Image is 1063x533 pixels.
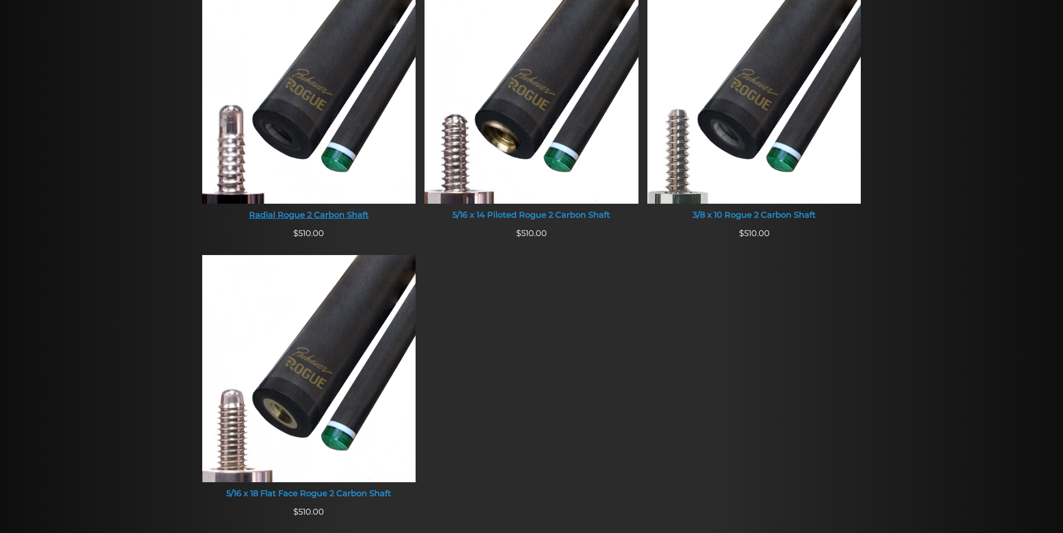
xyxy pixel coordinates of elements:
span: $ [293,507,298,517]
div: Radial Rogue 2 Carbon Shaft [202,210,416,220]
span: 510.00 [739,228,770,238]
a: 5/16 x 18 Flat Face Rogue 2 Carbon Shaft 5/16 x 18 Flat Face Rogue 2 Carbon Shaft [202,255,416,506]
span: $ [293,228,298,238]
img: 5/16 x 18 Flat Face Rogue 2 Carbon Shaft [202,255,416,482]
div: 5/16 x 14 Piloted Rogue 2 Carbon Shaft [425,210,638,220]
span: $ [739,228,744,238]
span: 510.00 [293,507,324,517]
span: 510.00 [516,228,547,238]
div: 5/16 x 18 Flat Face Rogue 2 Carbon Shaft [202,489,416,499]
div: 3/8 x 10 Rogue 2 Carbon Shaft [647,210,861,220]
span: 510.00 [293,228,324,238]
span: $ [516,228,521,238]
